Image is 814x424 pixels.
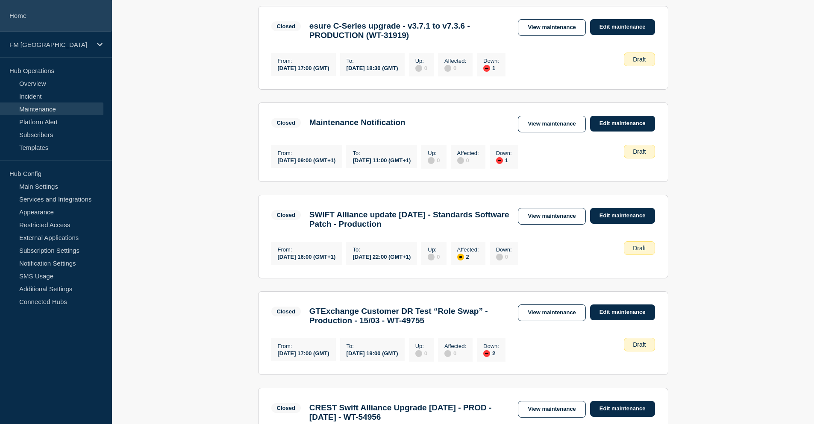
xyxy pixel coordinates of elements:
div: Closed [277,120,295,126]
div: affected [457,254,464,260]
div: disabled [444,350,451,357]
div: Draft [624,338,655,351]
div: [DATE] 22:00 (GMT+1) [353,253,411,260]
p: Up : [428,246,440,253]
p: Down : [496,150,512,156]
h3: CREST Swift Alliance Upgrade [DATE] - PROD - [DATE] - WT-54956 [309,403,510,422]
a: View maintenance [518,208,585,225]
div: 0 [428,253,440,260]
p: Affected : [457,246,479,253]
a: Edit maintenance [590,304,655,320]
div: 0 [415,64,427,72]
p: From : [278,58,329,64]
p: To : [347,58,398,64]
div: down [483,65,490,72]
div: [DATE] 19:00 (GMT) [347,349,398,357]
p: Down : [496,246,512,253]
div: disabled [444,65,451,72]
div: 0 [496,253,512,260]
h3: esure C-Series upgrade - v3.7.1 to v7.3.6 - PRODUCTION (WT-31919) [309,21,510,40]
div: Closed [277,23,295,29]
a: Edit maintenance [590,208,655,224]
a: Edit maintenance [590,116,655,132]
div: disabled [428,254,435,260]
p: From : [278,246,336,253]
div: Draft [624,241,655,255]
p: Affected : [444,343,466,349]
p: FM [GEOGRAPHIC_DATA] [9,41,91,48]
a: Edit maintenance [590,19,655,35]
div: [DATE] 18:30 (GMT) [347,64,398,71]
div: [DATE] 11:00 (GMT+1) [353,156,411,164]
div: 0 [428,156,440,164]
div: 0 [444,64,466,72]
div: Draft [624,145,655,158]
p: To : [353,150,411,156]
p: Down : [483,343,499,349]
div: disabled [428,157,435,164]
div: [DATE] 17:00 (GMT) [278,64,329,71]
div: disabled [415,65,422,72]
p: Up : [415,343,427,349]
div: 0 [415,349,427,357]
div: down [496,157,503,164]
div: [DATE] 17:00 (GMT) [278,349,329,357]
p: To : [353,246,411,253]
p: Affected : [444,58,466,64]
p: Up : [428,150,440,156]
div: Closed [277,405,295,411]
div: Closed [277,308,295,315]
div: Closed [277,212,295,218]
a: Edit maintenance [590,401,655,417]
div: disabled [457,157,464,164]
a: View maintenance [518,304,585,321]
div: down [483,350,490,357]
div: disabled [496,254,503,260]
h3: Maintenance Notification [309,118,406,127]
p: From : [278,343,329,349]
p: Up : [415,58,427,64]
div: 1 [496,156,512,164]
div: [DATE] 09:00 (GMT+1) [278,156,336,164]
h3: GTExchange Customer DR Test “Role Swap” - Production - 15/03 - WT-49755 [309,307,510,325]
div: Draft [624,53,655,66]
div: 2 [483,349,499,357]
a: View maintenance [518,116,585,132]
a: View maintenance [518,401,585,418]
a: View maintenance [518,19,585,36]
div: 0 [457,156,479,164]
div: [DATE] 16:00 (GMT+1) [278,253,336,260]
h3: SWIFT Alliance update [DATE] - Standards Software Patch - Production [309,210,510,229]
div: disabled [415,350,422,357]
p: From : [278,150,336,156]
div: 2 [457,253,479,260]
p: To : [347,343,398,349]
p: Affected : [457,150,479,156]
div: 1 [483,64,499,72]
p: Down : [483,58,499,64]
div: 0 [444,349,466,357]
